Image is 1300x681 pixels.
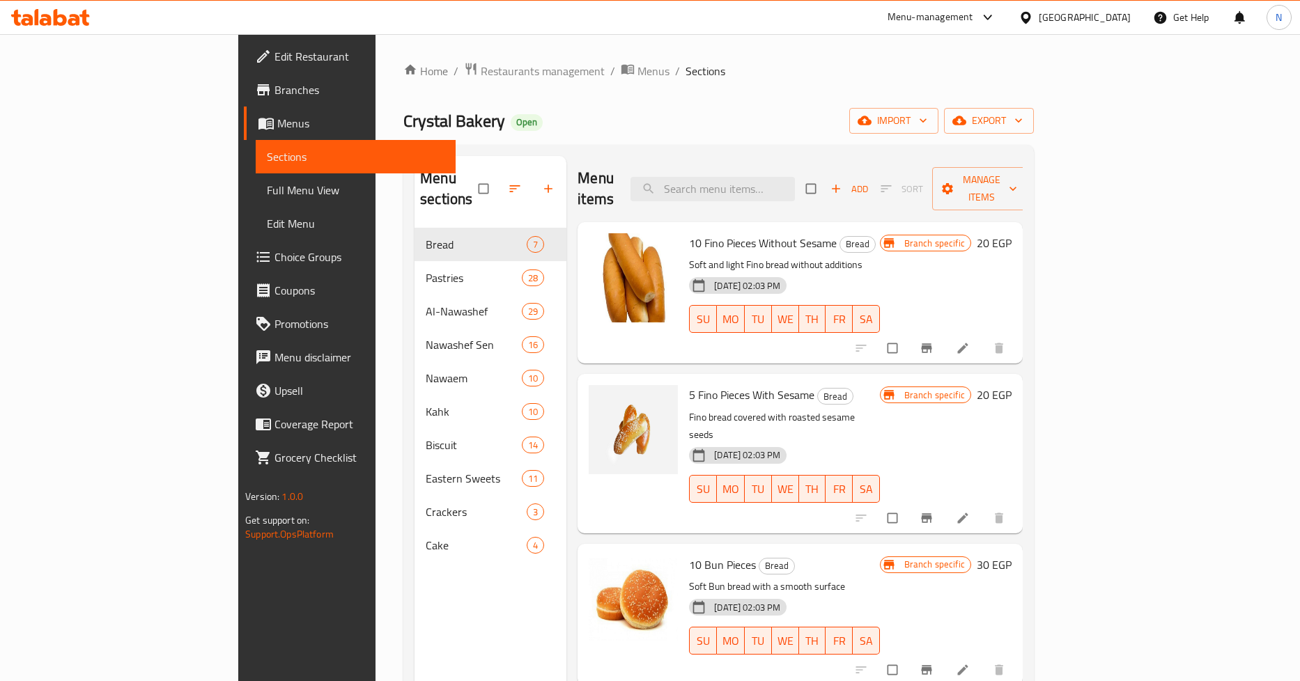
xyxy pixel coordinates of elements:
span: Open [511,116,543,128]
div: Eastern Sweets [426,470,522,487]
span: 10 [523,405,543,418]
span: Sort sections [500,173,533,204]
div: Open [511,114,543,131]
div: items [522,269,544,286]
span: Select section [798,175,827,202]
span: 7 [527,238,543,251]
span: TU [750,631,766,651]
a: Coverage Report [244,407,456,441]
nav: Menu sections [415,222,566,567]
a: Choice Groups [244,240,456,274]
button: MO [717,475,745,503]
button: SU [689,627,717,655]
span: Bread [840,236,875,252]
span: Choice Groups [274,249,444,265]
div: items [522,370,544,386]
div: Menu-management [888,9,973,26]
span: SA [858,309,874,329]
span: Version: [245,487,279,506]
span: Menus [637,63,670,79]
nav: breadcrumb [403,62,1034,80]
button: export [944,108,1034,134]
span: WE [777,309,794,329]
a: Sections [256,140,456,173]
button: import [849,108,938,134]
div: items [522,437,544,453]
div: Kahk10 [415,395,566,428]
button: FR [826,305,853,333]
button: delete [984,333,1017,363]
div: Nawashef Sen16 [415,328,566,361]
input: search [630,177,795,201]
h6: 20 EGP [977,233,1012,253]
span: export [955,112,1023,130]
button: delete [984,503,1017,533]
button: Manage items [932,167,1031,210]
a: Branches [244,73,456,107]
span: Coupons [274,282,444,299]
div: items [527,236,544,253]
span: Branches [274,81,444,98]
span: Nawashef Sen [426,336,522,353]
span: TU [750,309,766,329]
span: Edit Menu [267,215,444,232]
span: 10 [523,372,543,385]
span: Menu disclaimer [274,349,444,366]
span: SU [695,309,711,329]
span: Add [830,181,868,197]
div: items [522,470,544,487]
button: SU [689,305,717,333]
button: Add section [533,173,566,204]
span: Bread [818,389,853,405]
div: Cake [426,537,527,554]
button: WE [772,627,799,655]
span: Pastries [426,269,522,286]
button: TU [745,475,772,503]
span: FR [831,309,847,329]
span: SA [858,631,874,651]
span: Sections [686,63,725,79]
div: Eastern Sweets11 [415,462,566,495]
span: Crackers [426,503,527,520]
h6: 30 EGP [977,555,1012,574]
span: Get support on: [245,511,309,529]
button: Branch-specific-item [911,503,945,533]
span: 4 [527,539,543,552]
span: Grocery Checklist [274,449,444,466]
button: TU [745,305,772,333]
button: SU [689,475,717,503]
span: 10 Fino Pieces Without Sesame [689,233,837,253]
div: Crackers3 [415,495,566,529]
a: Menus [244,107,456,140]
span: SA [858,479,874,499]
img: 10 Bun Pieces [589,555,678,644]
button: Add [827,178,872,200]
button: TH [799,305,826,333]
button: WE [772,305,799,333]
p: Soft Bun bread with a smooth surface [689,578,879,595]
span: Restaurants management [481,63,605,79]
span: TH [805,309,821,329]
a: Edit Menu [256,207,456,240]
span: 11 [523,472,543,485]
div: Al-Nawashef [426,303,522,320]
div: Bread [759,558,795,574]
a: Grocery Checklist [244,441,456,474]
button: MO [717,305,745,333]
button: SA [853,305,880,333]
div: [GEOGRAPHIC_DATA] [1039,10,1131,25]
span: Nawaem [426,370,522,386]
span: Branch specific [899,558,970,571]
div: Cake4 [415,529,566,562]
span: Branch specific [899,389,970,402]
span: 3 [527,506,543,519]
div: items [522,303,544,320]
a: Menus [621,62,670,80]
button: SA [853,475,880,503]
span: MO [722,309,739,329]
span: Bread [426,236,527,253]
span: TH [805,631,821,651]
span: WE [777,479,794,499]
